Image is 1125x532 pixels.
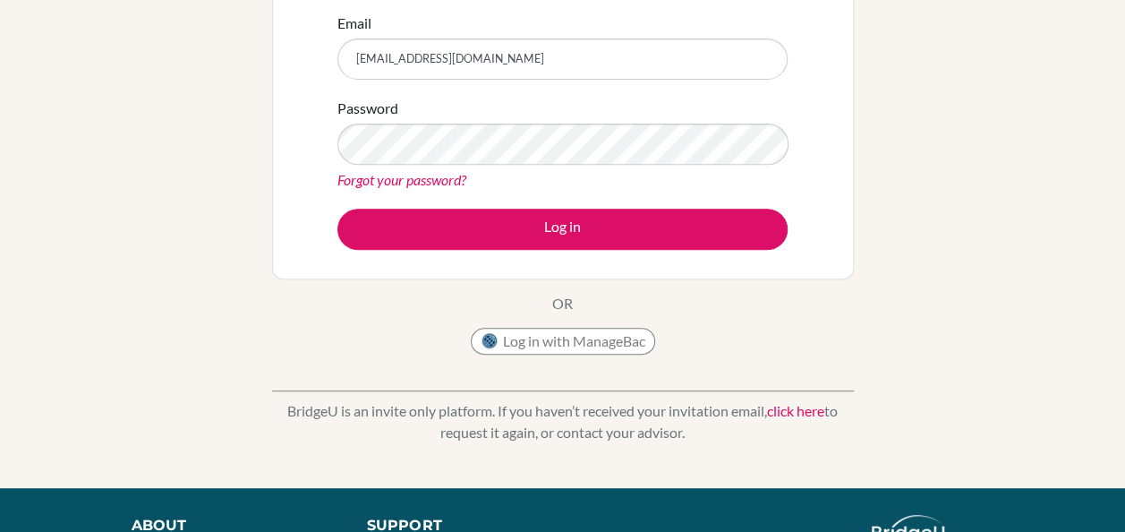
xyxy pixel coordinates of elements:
a: click here [767,402,824,419]
p: BridgeU is an invite only platform. If you haven’t received your invitation email, to request it ... [272,400,854,443]
label: Email [337,13,371,34]
label: Password [337,98,398,119]
button: Log in [337,209,788,250]
button: Log in with ManageBac [471,328,655,355]
p: OR [552,293,573,314]
a: Forgot your password? [337,171,466,188]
